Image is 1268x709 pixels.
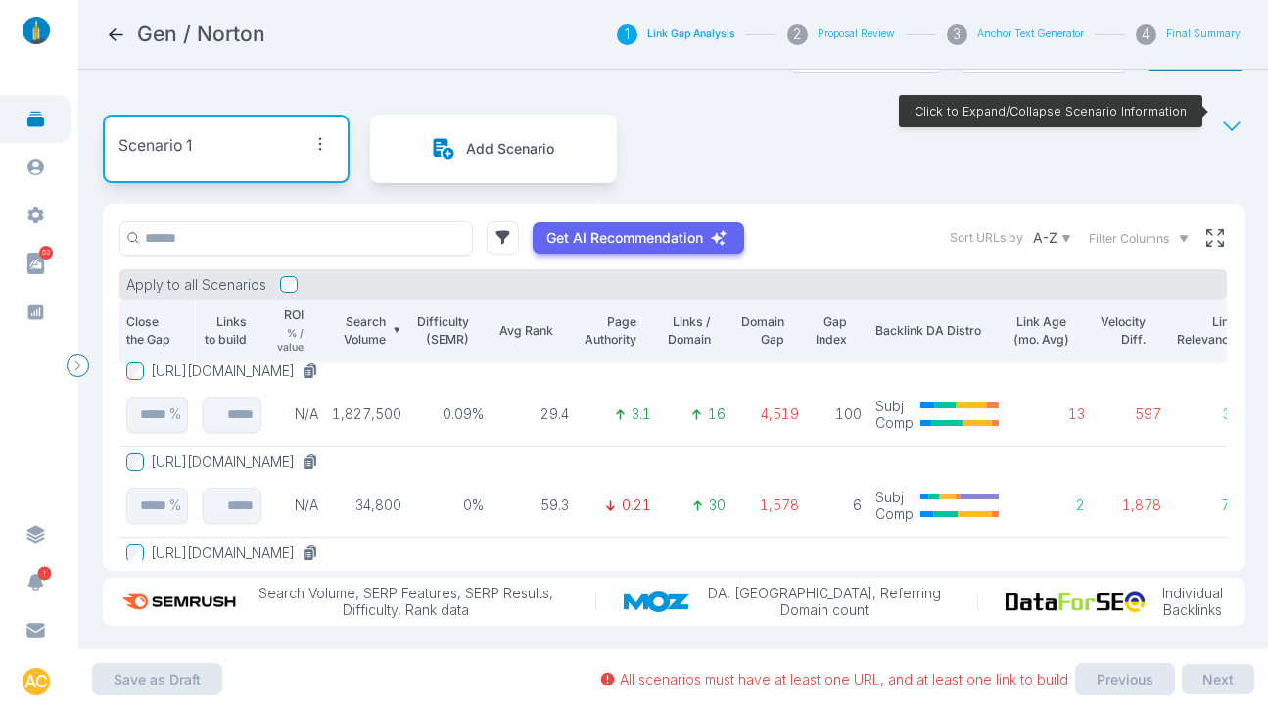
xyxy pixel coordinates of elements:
p: 0% [415,496,485,514]
div: 4 [1136,24,1156,45]
img: linklaunch_small.2ae18699.png [16,17,57,44]
button: Previous [1075,663,1175,696]
span: Filter Columns [1089,230,1169,248]
div: 1 [617,24,637,45]
button: Next [1182,664,1254,695]
p: Comp [875,414,914,432]
p: 59.3 [497,496,569,514]
p: 16 [708,405,726,423]
p: N/A [274,496,318,514]
p: A-Z [1033,229,1057,247]
p: Links / Domain [665,313,711,348]
p: 597 [1099,405,1161,423]
p: 2 [1012,496,1086,514]
p: 29.4 [497,405,569,423]
p: Search Volume, SERP Features, SERP Results, Difficulty, Rank data [245,585,568,619]
p: All scenarios must have at least one URL, and at least one link to build [620,671,1068,688]
button: Anchor Text Generator [977,27,1084,41]
p: 0.21 [622,496,651,514]
p: Comp [875,505,914,523]
p: 1,878 [1099,496,1161,514]
p: 7.89 [1175,496,1251,514]
p: Click to Expand/Collapse Scenario Information [915,103,1187,120]
p: Link Relevance [1175,313,1236,348]
label: Sort URLs by [950,229,1023,247]
p: 30 [709,496,726,514]
button: Link Gap Analysis [647,27,735,41]
img: data_for_seo_logo.e5120ddb.png [1006,591,1154,612]
p: 34,800 [332,496,401,514]
p: 4,519 [739,405,800,423]
p: Subj [875,398,914,415]
button: [URL][DOMAIN_NAME] [151,453,326,471]
p: 0.09% [415,405,485,423]
p: N/A [274,405,318,423]
p: Individual Backlinks [1154,585,1230,619]
p: DA, [GEOGRAPHIC_DATA], Referring Domain count [700,585,950,619]
p: Close the Gap [126,313,173,348]
span: 63 [39,246,53,260]
p: Search Volume [332,313,387,348]
p: Subj [875,489,914,506]
p: 100 [813,405,862,423]
p: 6 [813,496,862,514]
p: Velocity Diff. [1099,313,1146,348]
img: moz_logo.a3998d80.png [624,591,700,612]
button: A-Z [1030,226,1075,251]
p: 13 [1012,405,1086,423]
p: Backlink DA Distro [875,322,999,340]
button: Add Scenario [432,137,554,162]
div: 3 [947,24,967,45]
p: Apply to all Scenarios [126,276,266,294]
button: Proposal Review [818,27,895,41]
p: 1,578 [739,496,800,514]
button: [URL][DOMAIN_NAME] [151,362,326,380]
p: ROI [284,307,304,324]
p: Page Authority [583,313,636,348]
button: Get AI Recommendation [533,222,744,254]
p: Links to build [202,313,247,348]
p: Link Age (mo. Avg) [1012,313,1070,348]
button: Final Summary [1166,27,1241,41]
p: Gap Index [813,313,847,348]
p: % [169,496,181,514]
img: semrush_logo.573af308.png [117,585,246,619]
p: Avg Rank [497,322,553,340]
h2: Gen / Norton [137,21,265,48]
div: 2 [787,24,808,45]
button: Save as Draft [92,663,222,696]
p: % [169,405,181,423]
p: Difficulty (SEMR) [415,313,469,348]
button: Filter Columns [1089,230,1190,248]
p: 3.74 [1175,405,1251,423]
p: 3.1 [632,405,651,423]
p: Scenario 1 [118,134,192,159]
p: Domain Gap [739,313,785,348]
p: Get AI Recommendation [546,229,703,247]
p: 1,827,500 [332,405,401,423]
button: [URL][DOMAIN_NAME] [151,544,326,562]
p: % / value [274,327,304,354]
p: Add Scenario [466,140,554,158]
